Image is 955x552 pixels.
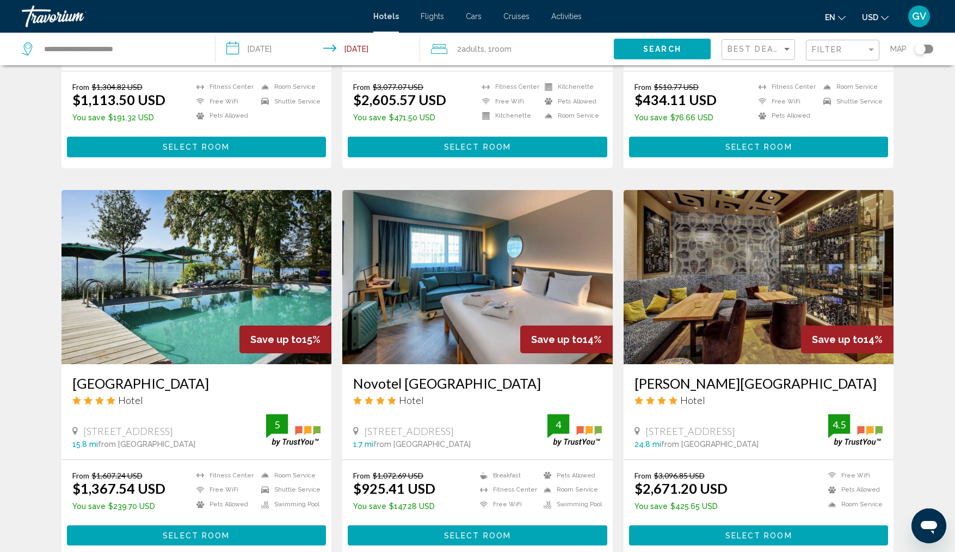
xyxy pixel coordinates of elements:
span: From [72,471,89,480]
li: Fitness Center [191,82,256,91]
span: Map [890,41,907,57]
button: Select Room [67,525,326,545]
p: $425.65 USD [634,502,728,511]
a: Select Room [348,139,607,151]
span: Save up to [531,334,583,345]
li: Pets Allowed [539,97,602,106]
button: Change language [825,9,846,25]
span: [STREET_ADDRESS] [83,425,173,437]
span: Hotel [399,394,424,406]
ins: $1,367.54 USD [72,480,165,496]
div: 4 star Hotel [353,394,602,406]
li: Free WiFi [475,500,538,509]
div: 5 [266,418,288,431]
span: You save [72,502,106,511]
p: $471.50 USD [353,113,446,122]
a: Select Room [629,528,889,540]
li: Room Service [256,471,321,480]
li: Free WiFi [477,97,539,106]
button: Filter [806,39,879,62]
span: , 1 [484,41,512,57]
del: $1,304.82 USD [92,82,143,91]
li: Room Service [538,486,602,495]
del: $1,072.69 USD [373,471,423,480]
a: Select Room [67,528,326,540]
div: 4 [547,418,569,431]
span: Select Room [725,531,792,540]
button: Select Room [67,137,326,157]
a: Novotel [GEOGRAPHIC_DATA] [353,375,602,391]
span: Save up to [812,334,864,345]
del: $3,077.07 USD [373,82,423,91]
a: [GEOGRAPHIC_DATA] [72,375,321,391]
span: Filter [812,45,843,54]
span: You save [634,113,668,122]
span: You save [72,113,106,122]
a: [PERSON_NAME][GEOGRAPHIC_DATA] [634,375,883,391]
img: Hotel image [624,190,894,364]
span: Save up to [250,334,302,345]
span: Select Room [725,143,792,152]
button: Toggle map [907,44,933,54]
li: Free WiFi [191,486,256,495]
span: From [353,471,370,480]
span: Cruises [503,12,529,21]
p: $147.28 USD [353,502,435,511]
button: User Menu [905,5,933,28]
ins: $2,605.57 USD [353,91,446,108]
li: Breakfast [475,471,538,480]
span: [STREET_ADDRESS] [645,425,735,437]
li: Shuttle Service [818,97,883,106]
div: 4 star Hotel [72,394,321,406]
del: $510.77 USD [654,82,699,91]
li: Free WiFi [191,97,256,106]
div: 4.5 [828,418,850,431]
li: Free WiFi [823,471,883,480]
img: Hotel image [342,190,613,364]
div: 14% [520,326,613,353]
li: Pets Allowed [823,486,883,495]
button: Check-in date: Aug 31, 2025 Check-out date: Sep 3, 2025 [215,33,420,65]
li: Shuttle Service [256,486,321,495]
span: From [634,82,651,91]
li: Swimming Pool [538,500,602,509]
ins: $2,671.20 USD [634,480,728,496]
span: You save [353,113,386,122]
span: Best Deals [728,45,785,53]
span: Cars [466,12,482,21]
li: Pets Allowed [753,112,818,121]
img: trustyou-badge.svg [266,414,321,446]
a: Hotels [373,12,399,21]
span: You save [634,502,668,511]
li: Fitness Center [753,82,818,91]
span: Adults [461,45,484,53]
li: Pets Allowed [191,112,256,121]
li: Room Service [539,112,602,121]
a: Select Room [67,139,326,151]
a: Select Room [629,139,889,151]
del: $1,607.24 USD [92,471,143,480]
ins: $925.41 USD [353,480,435,496]
button: Select Room [629,525,889,545]
p: $191.32 USD [72,113,165,122]
a: Activities [551,12,582,21]
li: Swimming Pool [256,500,321,509]
del: $3,096.85 USD [654,471,705,480]
div: 14% [801,326,894,353]
button: Search [614,39,711,59]
span: from [GEOGRAPHIC_DATA] [98,440,195,449]
img: Hotel image [61,190,332,364]
p: $239.70 USD [72,502,165,511]
span: Select Room [444,143,511,152]
span: from [GEOGRAPHIC_DATA] [373,440,471,449]
span: en [825,13,835,22]
li: Kitchenette [477,112,539,121]
li: Room Service [823,500,883,509]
